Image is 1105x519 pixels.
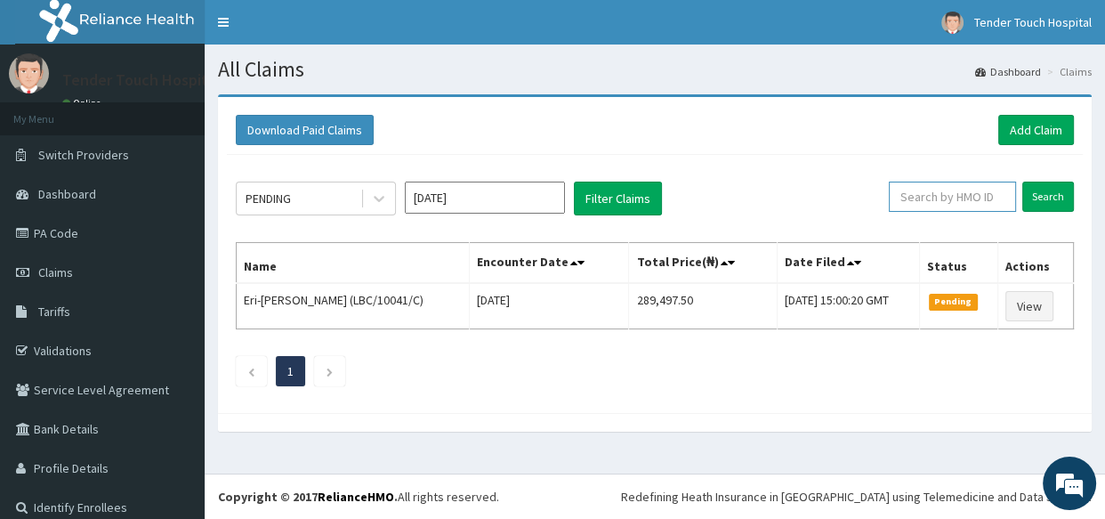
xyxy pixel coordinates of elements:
[205,474,1105,519] footer: All rights reserved.
[62,97,105,109] a: Online
[9,53,49,93] img: User Image
[629,243,777,284] th: Total Price(₦)
[326,363,334,379] a: Next page
[38,304,70,320] span: Tariffs
[9,337,339,400] textarea: Type your message and hit 'Enter'
[62,72,221,88] p: Tender Touch Hospital
[38,147,129,163] span: Switch Providers
[103,150,246,329] span: We're online!
[318,489,394,505] a: RelianceHMO
[33,89,72,134] img: d_794563401_company_1708531726252_794563401
[93,100,299,123] div: Chat with us now
[287,363,294,379] a: Page 1 is your current page
[975,64,1041,79] a: Dashboard
[974,14,1092,30] span: Tender Touch Hospital
[1005,291,1053,321] a: View
[941,12,964,34] img: User Image
[247,363,255,379] a: Previous page
[236,115,374,145] button: Download Paid Claims
[469,283,628,329] td: [DATE]
[237,243,470,284] th: Name
[405,182,565,214] input: Select Month and Year
[998,115,1074,145] a: Add Claim
[998,243,1074,284] th: Actions
[920,243,998,284] th: Status
[621,488,1092,506] div: Redefining Heath Insurance in [GEOGRAPHIC_DATA] using Telemedicine and Data Science!
[929,294,978,310] span: Pending
[292,9,335,52] div: Minimize live chat window
[469,243,628,284] th: Encounter Date
[218,58,1092,81] h1: All Claims
[629,283,777,329] td: 289,497.50
[246,190,291,207] div: PENDING
[1022,182,1074,212] input: Search
[38,264,73,280] span: Claims
[38,186,96,202] span: Dashboard
[237,283,470,329] td: Eri-[PERSON_NAME] (LBC/10041/C)
[574,182,662,215] button: Filter Claims
[777,243,919,284] th: Date Filed
[1043,64,1092,79] li: Claims
[777,283,919,329] td: [DATE] 15:00:20 GMT
[889,182,1016,212] input: Search by HMO ID
[218,489,398,505] strong: Copyright © 2017 .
